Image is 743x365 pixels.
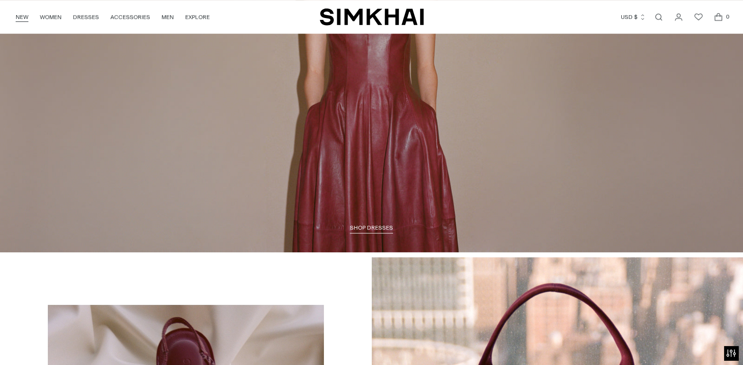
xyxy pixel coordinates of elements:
a: Open cart modal [709,8,728,27]
a: Open search modal [649,8,668,27]
span: SHOP DRESSES [350,224,393,231]
a: EXPLORE [185,7,210,27]
a: DRESSES [73,7,99,27]
a: SIMKHAI [320,8,424,26]
a: ACCESSORIES [110,7,150,27]
a: Go to the account page [669,8,688,27]
a: SHOP DRESSES [350,224,393,234]
a: NEW [16,7,28,27]
a: Wishlist [689,8,708,27]
a: WOMEN [40,7,62,27]
a: MEN [161,7,174,27]
button: USD $ [621,7,646,27]
span: 0 [723,12,732,21]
